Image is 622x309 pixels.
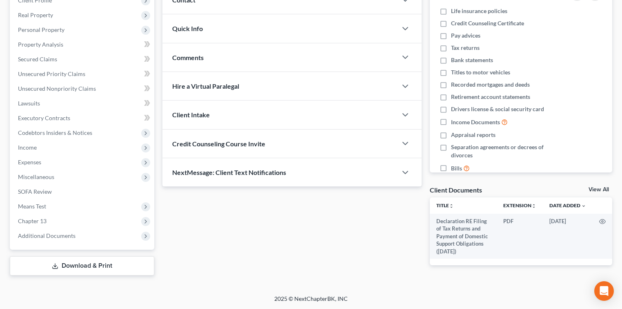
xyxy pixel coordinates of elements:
[430,186,482,194] div: Client Documents
[549,202,586,208] a: Date Added expand_more
[172,140,265,148] span: Credit Counseling Course Invite
[18,41,63,48] span: Property Analysis
[10,256,154,275] a: Download & Print
[581,204,586,208] i: expand_more
[11,52,154,67] a: Secured Claims
[172,111,210,119] span: Client Intake
[18,11,53,18] span: Real Property
[449,204,454,208] i: unfold_more
[11,67,154,81] a: Unsecured Priority Claims
[451,164,462,172] span: Bills
[451,93,530,101] span: Retirement account statements
[172,54,204,61] span: Comments
[531,204,536,208] i: unfold_more
[503,202,536,208] a: Extensionunfold_more
[11,81,154,96] a: Unsecured Nonpriority Claims
[451,56,493,64] span: Bank statements
[436,202,454,208] a: Titleunfold_more
[18,70,85,77] span: Unsecured Priority Claims
[451,68,510,76] span: Titles to motor vehicles
[451,81,530,89] span: Recorded mortgages and deeds
[18,114,70,121] span: Executory Contracts
[18,217,47,224] span: Chapter 13
[11,37,154,52] a: Property Analysis
[11,184,154,199] a: SOFA Review
[11,96,154,111] a: Lawsuits
[451,105,544,113] span: Drivers license & social security card
[451,143,560,159] span: Separation agreements or decrees of divorces
[497,214,543,259] td: PDF
[451,44,480,52] span: Tax returns
[451,7,507,15] span: Life insurance policies
[18,188,52,195] span: SOFA Review
[11,111,154,125] a: Executory Contracts
[18,129,92,136] span: Codebtors Insiders & Notices
[543,214,593,259] td: [DATE]
[18,85,96,92] span: Unsecured Nonpriority Claims
[18,100,40,107] span: Lawsuits
[18,26,64,33] span: Personal Property
[18,203,46,210] span: Means Test
[18,144,37,151] span: Income
[451,31,480,40] span: Pay advices
[451,131,495,139] span: Appraisal reports
[172,168,286,176] span: NextMessage: Client Text Notifications
[451,118,500,126] span: Income Documents
[451,19,524,27] span: Credit Counseling Certificate
[172,82,239,90] span: Hire a Virtual Paralegal
[18,232,76,239] span: Additional Documents
[589,187,609,193] a: View All
[594,281,614,301] div: Open Intercom Messenger
[18,159,41,166] span: Expenses
[18,56,57,63] span: Secured Claims
[172,25,203,32] span: Quick Info
[18,173,54,180] span: Miscellaneous
[430,214,497,259] td: Declaration RE Filing of Tax Returns and Payment of Domestic Support Obligations ([DATE])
